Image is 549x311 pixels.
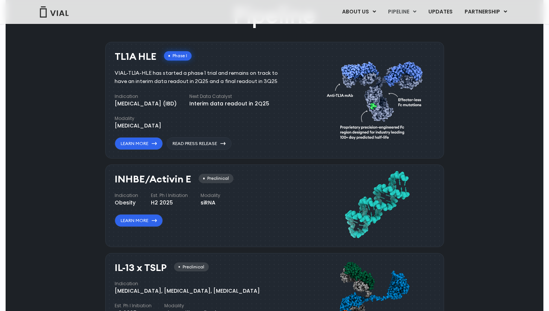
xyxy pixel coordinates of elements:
h4: Modality [164,302,219,309]
img: Vial Logo [39,6,69,18]
div: [MEDICAL_DATA] (IBD) [115,100,177,108]
img: TL1A antibody diagram. [327,47,427,150]
div: siRNA [201,199,220,207]
div: [MEDICAL_DATA], [MEDICAL_DATA], [MEDICAL_DATA] [115,287,260,295]
h4: Est. Ph I Initiation [151,192,188,199]
div: Obesity [115,199,138,207]
h3: INHBE/Activin E [115,174,191,185]
h4: Indication [115,192,138,199]
h4: Indication [115,93,177,100]
a: Read Press Release [167,137,232,150]
h4: Next Data Catalyst [189,93,269,100]
h3: TL1A HLE [115,51,156,62]
a: ABOUT USMenu Toggle [336,6,382,18]
h3: IL-13 x TSLP [115,262,167,273]
a: UPDATES [422,6,458,18]
h4: Indication [115,280,260,287]
div: Interim data readout in 2Q25 [189,100,269,108]
a: Learn More [115,214,163,227]
a: PIPELINEMenu Toggle [382,6,422,18]
div: Preclinical [174,262,209,272]
div: H2 2025 [151,199,188,207]
div: [MEDICAL_DATA] [115,122,161,130]
h4: Est. Ph I Initiation [115,302,152,309]
a: PARTNERSHIPMenu Toggle [459,6,513,18]
h4: Modality [115,115,161,122]
div: Phase I [164,51,192,61]
h4: Modality [201,192,220,199]
div: VIAL-TL1A-HLE has started a phase 1 trial and remains on track to have an interim data readout in... [115,69,289,86]
a: Learn More [115,137,163,150]
div: Preclinical [199,174,233,183]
